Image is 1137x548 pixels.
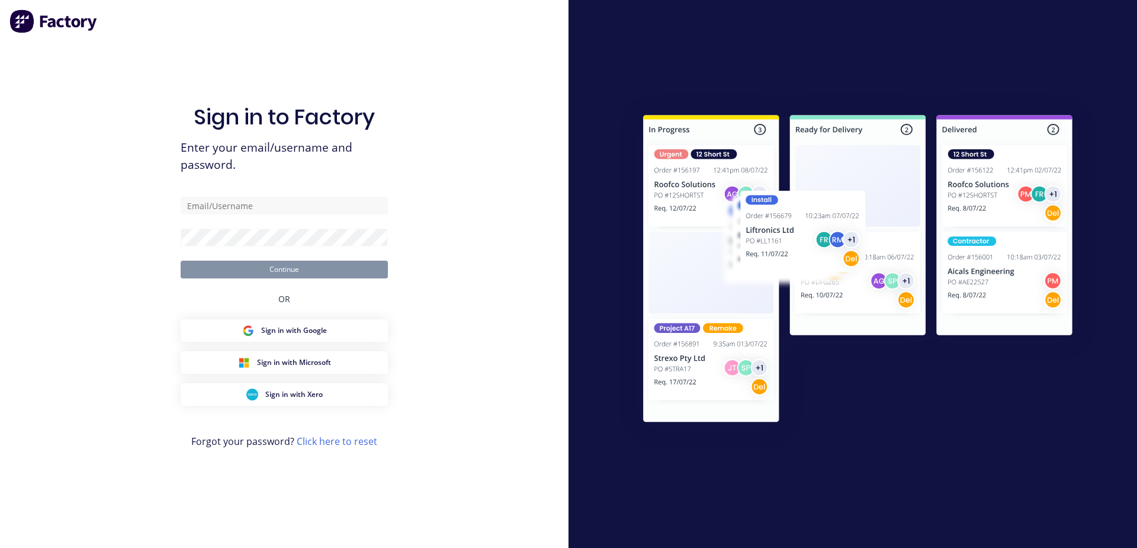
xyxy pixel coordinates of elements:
[261,325,327,336] span: Sign in with Google
[181,319,388,342] button: Google Sign inSign in with Google
[181,139,388,174] span: Enter your email/username and password.
[278,278,290,319] div: OR
[242,325,254,337] img: Google Sign in
[9,9,98,33] img: Factory
[191,434,377,448] span: Forgot your password?
[238,357,250,368] img: Microsoft Sign in
[257,357,331,368] span: Sign in with Microsoft
[297,435,377,448] a: Click here to reset
[181,261,388,278] button: Continue
[181,383,388,406] button: Xero Sign inSign in with Xero
[617,91,1099,450] img: Sign in
[181,351,388,374] button: Microsoft Sign inSign in with Microsoft
[246,389,258,400] img: Xero Sign in
[194,104,375,130] h1: Sign in to Factory
[265,389,323,400] span: Sign in with Xero
[181,197,388,214] input: Email/Username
